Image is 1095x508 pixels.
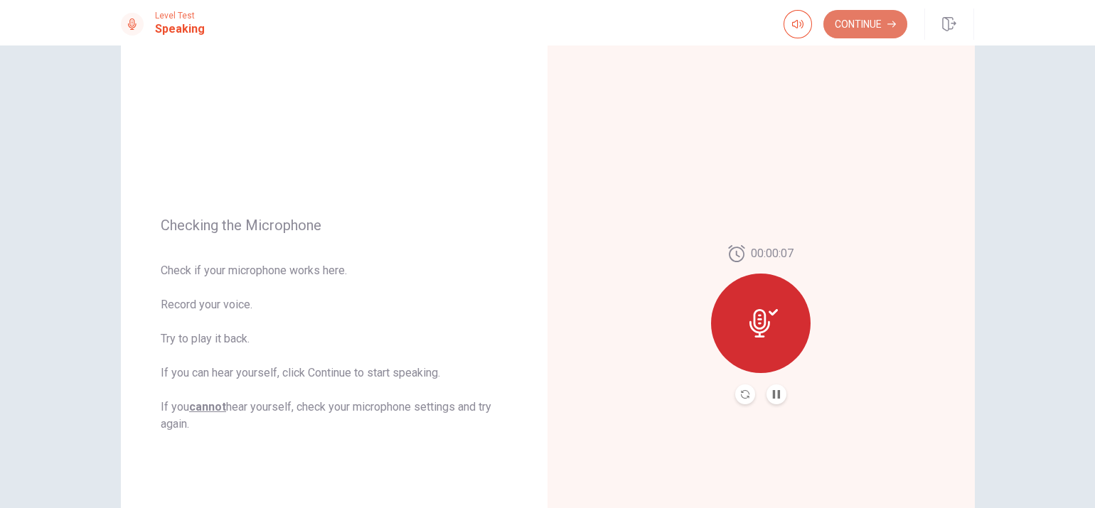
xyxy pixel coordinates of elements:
button: Record Again [735,384,755,404]
span: Check if your microphone works here. Record your voice. Try to play it back. If you can hear your... [161,262,508,433]
span: 00:00:07 [751,245,794,262]
h1: Speaking [155,21,205,38]
button: Continue [823,10,907,38]
u: cannot [189,400,226,414]
span: Level Test [155,11,205,21]
span: Checking the Microphone [161,217,508,234]
button: Pause Audio [766,384,786,404]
